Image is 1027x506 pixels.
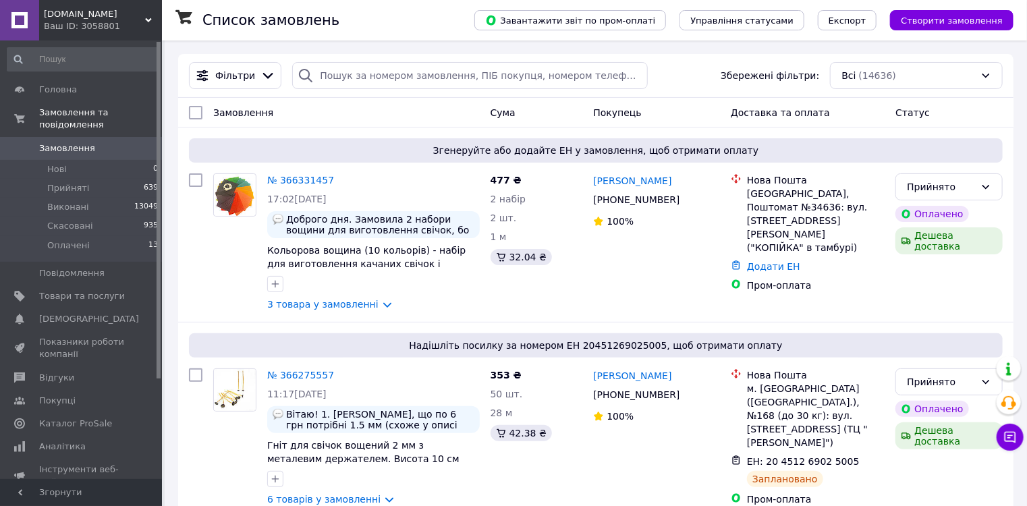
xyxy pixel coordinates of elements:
[895,401,968,417] div: Оплачено
[747,279,885,292] div: Пром-оплата
[267,175,334,186] a: № 366331457
[491,407,513,418] span: 28 м
[39,336,125,360] span: Показники роботи компанії
[47,163,67,175] span: Нові
[213,173,256,217] a: Фото товару
[890,10,1014,30] button: Створити замовлення
[895,107,930,118] span: Статус
[39,441,86,453] span: Аналітика
[194,339,997,352] span: Надішліть посилку за номером ЕН 20451269025005, щоб отримати оплату
[747,261,800,272] a: Додати ЕН
[267,245,466,283] a: Кольорова вощина (10 кольорів) - набір для виготовлення качаних свічок і творчості розмір аркуша ...
[39,142,95,154] span: Замовлення
[997,424,1024,451] button: Чат з покупцем
[474,10,666,30] button: Завантажити звіт по пром-оплаті
[47,240,90,252] span: Оплачені
[214,369,256,411] img: Фото товару
[747,493,885,506] div: Пром-оплата
[731,107,830,118] span: Доставка та оплата
[901,16,1003,26] span: Створити замовлення
[607,216,634,227] span: 100%
[39,84,77,96] span: Головна
[747,456,860,467] span: ЕН: 20 4512 6902 5005
[593,107,641,118] span: Покупець
[485,14,655,26] span: Завантажити звіт по пром-оплаті
[491,213,517,223] span: 2 шт.
[267,440,460,464] a: Гніт для свічок вощений 2 мм з металевим держателем. Висота 10 см
[593,174,671,188] a: [PERSON_NAME]
[213,107,273,118] span: Замовлення
[859,70,896,81] span: (14636)
[202,12,339,28] h1: Список замовлень
[607,411,634,422] span: 100%
[47,182,89,194] span: Прийняті
[39,372,74,384] span: Відгуки
[690,16,794,26] span: Управління статусами
[39,313,139,325] span: [DEMOGRAPHIC_DATA]
[273,409,283,420] img: :speech_balloon:
[829,16,866,26] span: Експорт
[818,10,877,30] button: Експорт
[590,385,682,404] div: [PHONE_NUMBER]
[491,107,516,118] span: Cума
[134,201,158,213] span: 13049
[267,370,334,381] a: № 366275557
[148,240,158,252] span: 13
[215,69,255,82] span: Фільтри
[907,179,975,194] div: Прийнято
[273,214,283,225] img: :speech_balloon:
[267,194,327,204] span: 17:02[DATE]
[841,69,856,82] span: Всі
[491,194,526,204] span: 2 набір
[39,418,112,430] span: Каталог ProSale
[194,144,997,157] span: Згенеруйте або додайте ЕН у замовлення, щоб отримати оплату
[292,62,648,89] input: Пошук за номером замовлення, ПІБ покупця, номером телефону, Email, номером накладної
[590,190,682,209] div: [PHONE_NUMBER]
[267,494,381,505] a: 6 товарів у замовленні
[213,368,256,412] a: Фото товару
[144,182,158,194] span: 639
[39,267,105,279] span: Повідомлення
[895,227,1003,254] div: Дешева доставка
[721,69,819,82] span: Збережені фільтри:
[747,173,885,187] div: Нова Пошта
[877,14,1014,25] a: Створити замовлення
[679,10,804,30] button: Управління статусами
[39,395,76,407] span: Покупці
[39,463,125,488] span: Інструменти веб-майстра та SEO
[286,409,474,430] span: Вітаю! 1. [PERSON_NAME], що по 6 грн потрібні 1.5 мм (схоже у описі помилка, бо написано 1мм) 2. ...
[747,471,823,487] div: Заплановано
[267,389,327,399] span: 11:17[DATE]
[747,382,885,449] div: м. [GEOGRAPHIC_DATA] ([GEOGRAPHIC_DATA].), №168 (до 30 кг): вул. [STREET_ADDRESS] (ТЦ "[PERSON_NA...
[895,206,968,222] div: Оплачено
[7,47,159,72] input: Пошук
[747,368,885,382] div: Нова Пошта
[39,107,162,131] span: Замовлення та повідомлення
[286,214,474,235] span: Доброго дня. Замовила 2 набори вощини для виготовлення свічок, бо хочу 20 різних кольорів.
[267,299,379,310] a: 3 товара у замовленні
[47,201,89,213] span: Виконані
[747,187,885,254] div: [GEOGRAPHIC_DATA], Поштомат №34636: вул. [STREET_ADDRESS][PERSON_NAME] ("КОПІЙКА" в тамбурі)
[491,231,507,242] span: 1 м
[491,370,522,381] span: 353 ₴
[44,20,162,32] div: Ваш ID: 3058801
[47,220,93,232] span: Скасовані
[491,175,522,186] span: 477 ₴
[491,389,523,399] span: 50 шт.
[593,369,671,383] a: [PERSON_NAME]
[907,374,975,389] div: Прийнято
[144,220,158,232] span: 935
[153,163,158,175] span: 0
[44,8,145,20] span: ApiMag.com.ua
[491,425,552,441] div: 42.38 ₴
[895,422,1003,449] div: Дешева доставка
[39,290,125,302] span: Товари та послуги
[491,249,552,265] div: 32.04 ₴
[215,174,254,216] img: Фото товару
